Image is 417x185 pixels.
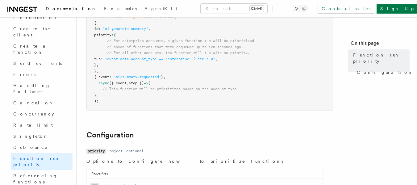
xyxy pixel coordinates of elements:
[103,87,237,91] span: // This function will be prioritized based on the account type
[11,97,73,108] a: Cancel on
[11,12,73,23] a: Introduction
[111,33,114,37] span: :
[11,23,73,40] a: Create the client
[250,6,264,12] kbd: Ctrl+K
[107,39,254,43] span: // For enterprise accounts, a given function run will be prioritized
[161,75,163,79] span: }
[96,69,98,73] span: ,
[96,63,98,67] span: ,
[13,156,60,167] span: Function run priority
[126,149,144,153] dd: optional
[101,57,103,61] span: :
[163,75,165,79] span: ,
[107,51,250,55] span: // For all other accounts, the function will run with no priority.
[293,5,308,12] button: Toggle dark mode
[13,15,58,20] span: Introduction
[13,72,35,77] span: Errors
[109,75,111,79] span: :
[13,83,50,94] span: Handling failures
[144,81,148,85] span: =>
[11,131,73,142] a: Singleton
[13,111,54,116] span: Concurrency
[11,108,73,120] a: Concurrency
[11,80,73,97] a: Handling failures
[105,57,215,61] span: "event.data.account_type == 'enterprise' ? 120 : 0"
[141,2,181,17] a: AgentKit
[148,81,150,85] span: {
[114,33,116,37] span: {
[46,6,97,11] span: Documentation
[110,149,123,153] dd: object
[94,69,96,73] span: }
[144,6,177,11] span: AgentKit
[86,149,106,154] code: priority
[109,81,127,85] span: ({ event
[354,67,410,78] a: Configuration
[94,75,109,79] span: { event
[351,40,410,49] h4: On this page
[129,81,144,85] span: step })
[357,69,413,75] span: Configuration
[13,123,53,128] span: Rate limit
[94,27,98,31] span: id
[11,153,73,170] a: Function run priority
[13,100,54,105] span: Cancel on
[94,57,101,61] span: run
[94,93,96,97] span: }
[98,81,109,85] span: async
[94,63,96,67] span: }
[13,61,62,66] span: Send events
[13,26,51,37] span: Create the client
[86,131,134,139] a: Configuration
[215,57,217,61] span: ,
[94,21,96,25] span: {
[13,44,50,55] span: Create a function
[318,4,374,14] a: Contact sales
[104,6,137,11] span: Examples
[11,58,73,69] a: Send events
[86,158,323,164] p: Options to configure how to prioritize functions
[94,33,111,37] span: priority
[353,52,410,64] span: Function run priority
[11,69,73,80] a: Errors
[107,45,243,49] span: // ahead of functions that were enqueued up to 120 seconds ago.
[11,120,73,131] a: Rate limit
[13,134,48,139] span: Singleton
[11,142,73,153] a: Debounce
[100,2,141,17] a: Examples
[42,2,100,17] a: Documentation
[103,27,148,31] span: "ai-generate-summary"
[11,40,73,58] a: Create a function
[98,27,101,31] span: :
[13,145,48,150] span: Debounce
[13,173,58,184] span: Referencing functions
[114,75,161,79] span: "ai/summary.requested"
[87,171,323,179] div: Properties
[94,99,98,103] span: );
[148,27,150,31] span: ,
[351,49,410,67] a: Function run priority
[201,4,267,14] button: Search...Ctrl+K
[127,81,129,85] span: ,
